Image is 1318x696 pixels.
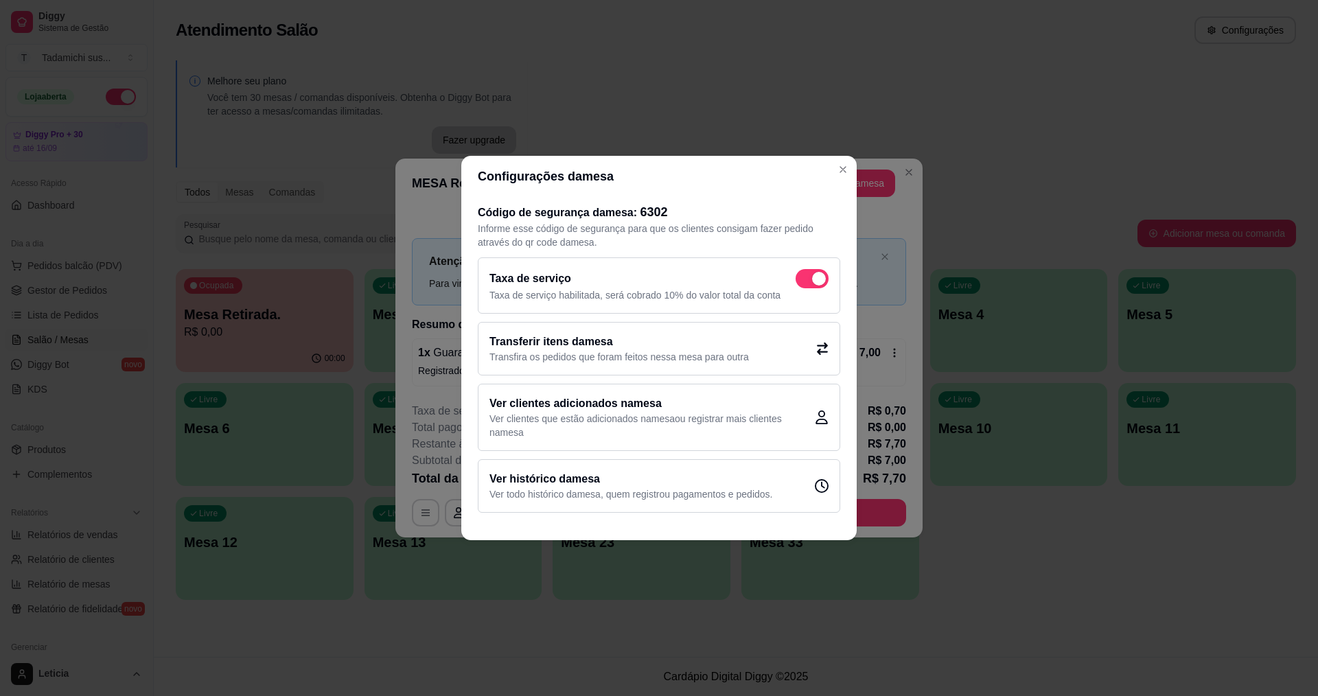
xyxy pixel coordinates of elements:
h2: Código de segurança da mesa : [478,202,840,222]
button: Close [832,159,854,181]
p: Ver clientes que estão adicionados na mesa ou registrar mais clientes na mesa [489,412,815,439]
p: Transfira os pedidos que foram feitos nessa mesa para outra [489,350,749,364]
h2: Ver histórico da mesa [489,471,772,487]
p: Taxa de serviço habilitada, será cobrado 10% do valor total da conta [489,288,829,302]
p: Informe esse código de segurança para que os clientes consigam fazer pedido através do qr code da... [478,222,840,249]
h2: Ver clientes adicionados na mesa [489,395,815,412]
span: 6302 [640,205,668,219]
header: Configurações da mesa [461,156,857,197]
p: Ver todo histórico da mesa , quem registrou pagamentos e pedidos. [489,487,772,501]
h2: Transferir itens da mesa [489,334,749,350]
h2: Taxa de serviço [489,270,571,287]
